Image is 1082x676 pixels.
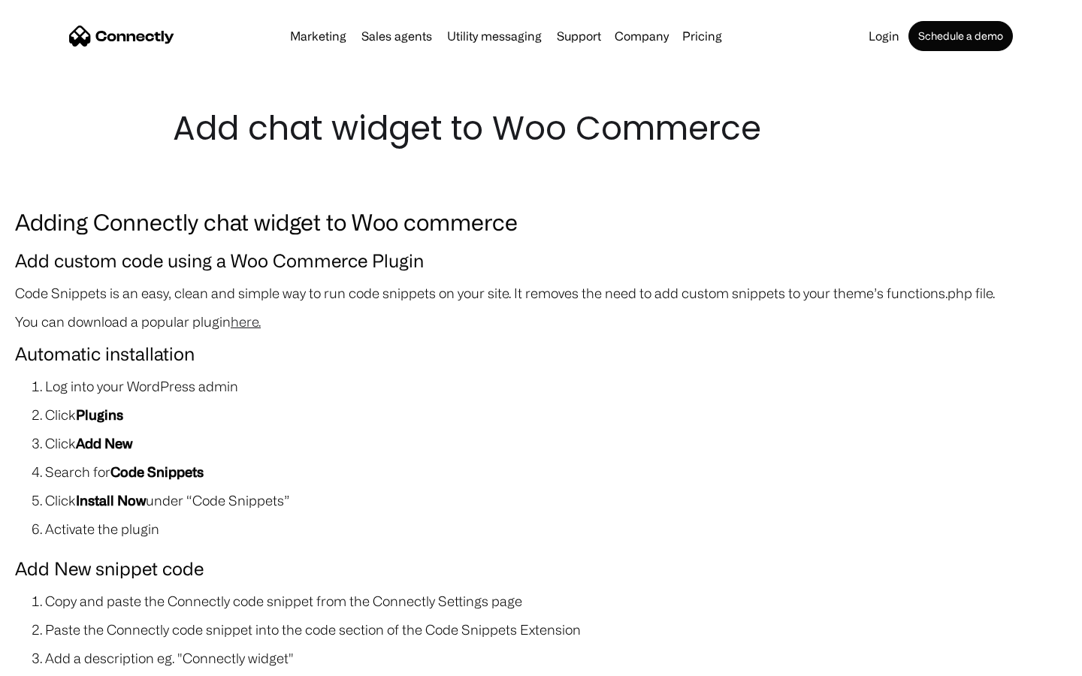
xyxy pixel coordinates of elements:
[45,647,1067,668] li: Add a description eg. "Connectly widget"
[45,461,1067,482] li: Search for
[45,490,1067,511] li: Click under “Code Snippets”
[908,21,1013,51] a: Schedule a demo
[863,30,905,42] a: Login
[15,311,1067,332] p: You can download a popular plugin
[45,590,1067,611] li: Copy and paste the Connectly code snippet from the Connectly Settings page
[76,407,123,422] strong: Plugins
[615,26,669,47] div: Company
[45,376,1067,397] li: Log into your WordPress admin
[76,436,132,451] strong: Add New
[173,105,909,152] h1: Add chat widget to Woo Commerce
[551,30,607,42] a: Support
[45,404,1067,425] li: Click
[284,30,352,42] a: Marketing
[15,340,1067,368] h4: Automatic installation
[15,246,1067,275] h4: Add custom code using a Woo Commerce Plugin
[676,30,728,42] a: Pricing
[45,518,1067,539] li: Activate the plugin
[45,619,1067,640] li: Paste the Connectly code snippet into the code section of the Code Snippets Extension
[231,314,261,329] a: here.
[45,433,1067,454] li: Click
[15,650,90,671] aside: Language selected: English
[15,282,1067,303] p: Code Snippets is an easy, clean and simple way to run code snippets on your site. It removes the ...
[441,30,548,42] a: Utility messaging
[30,650,90,671] ul: Language list
[76,493,146,508] strong: Install Now
[110,464,204,479] strong: Code Snippets
[355,30,438,42] a: Sales agents
[15,204,1067,239] h3: Adding Connectly chat widget to Woo commerce
[15,554,1067,583] h4: Add New snippet code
